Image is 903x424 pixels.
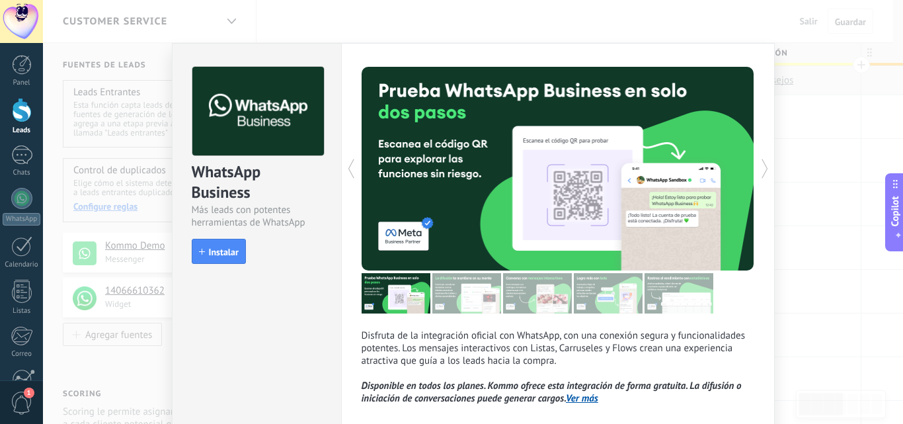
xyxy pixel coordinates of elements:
[3,307,41,316] div: Listas
[574,273,643,314] img: tour_image_62c9952fc9cf984da8d1d2aa2c453724.png
[3,79,41,87] div: Panel
[432,273,501,314] img: tour_image_cc27419dad425b0ae96c2716632553fa.png
[209,247,239,257] span: Instalar
[362,329,754,405] p: Disfruta de la integración oficial con WhatsApp, con una conexión segura y funcionalidades potent...
[192,204,322,229] div: Más leads con potentes herramientas de WhatsApp
[24,388,34,398] span: 1
[888,196,902,226] span: Copilot
[566,392,598,405] a: Ver más
[3,169,41,177] div: Chats
[362,380,742,405] i: Disponible en todos los planes. Kommo ofrece esta integración de forma gratuita. La difusión o in...
[3,261,41,269] div: Calendario
[192,161,322,204] div: WhatsApp Business
[3,213,40,226] div: WhatsApp
[3,126,41,135] div: Leads
[503,273,572,314] img: tour_image_1009fe39f4f058b759f0df5a2b7f6f06.png
[645,273,713,314] img: tour_image_cc377002d0016b7ebaeb4dbe65cb2175.png
[192,67,324,156] img: logo_main.png
[362,273,430,314] img: tour_image_7a4924cebc22ed9e3259523e50fe4fd6.png
[192,239,246,264] button: Instalar
[3,350,41,359] div: Correo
